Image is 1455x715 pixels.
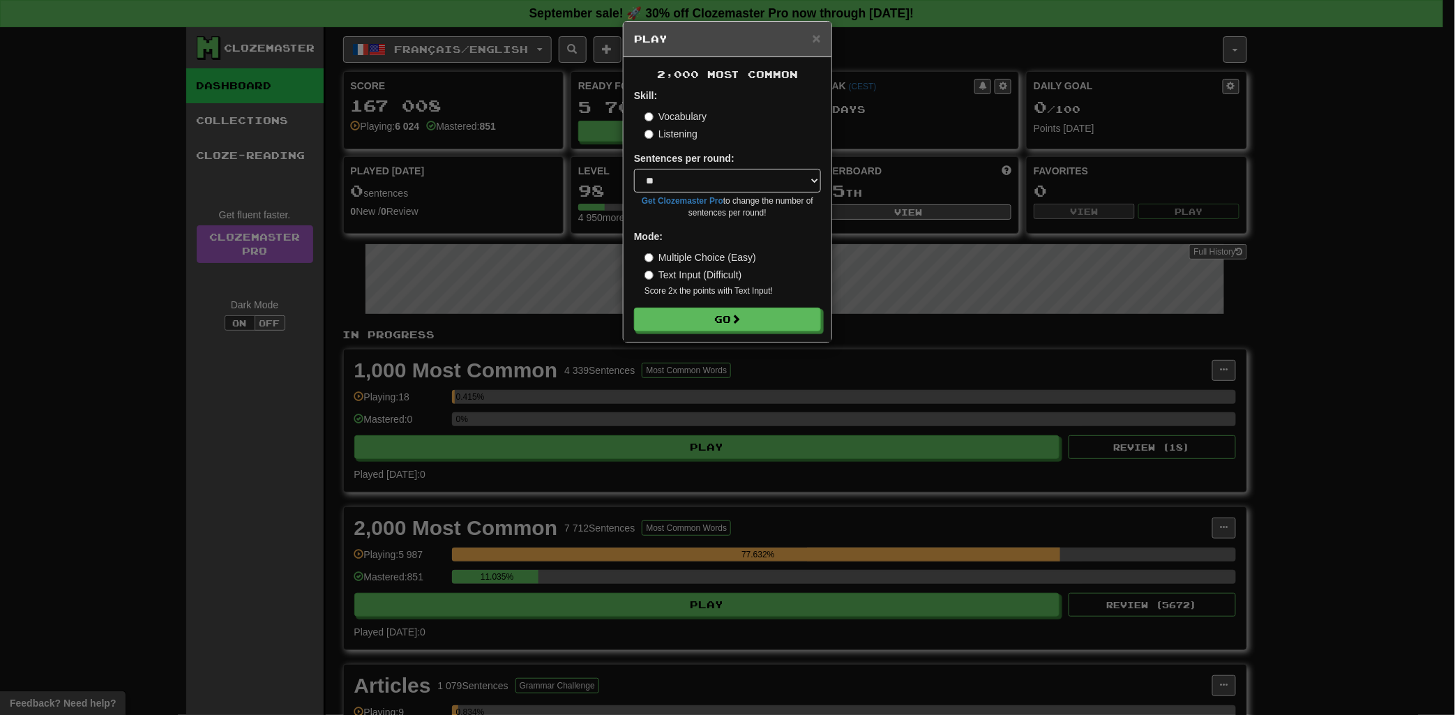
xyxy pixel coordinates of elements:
button: Close [813,31,821,45]
h5: Play [634,32,821,46]
label: Vocabulary [644,110,707,123]
strong: Mode: [634,231,663,242]
small: Score 2x the points with Text Input ! [644,285,821,297]
label: Listening [644,127,698,141]
strong: Skill: [634,90,657,101]
input: Listening [644,130,654,139]
span: 2,000 Most Common [657,68,798,80]
span: × [813,30,821,46]
button: Go [634,308,821,331]
input: Text Input (Difficult) [644,271,654,280]
small: to change the number of sentences per round! [634,195,821,219]
input: Vocabulary [644,112,654,121]
label: Multiple Choice (Easy) [644,250,756,264]
a: Get Clozemaster Pro [642,196,723,206]
label: Text Input (Difficult) [644,268,742,282]
label: Sentences per round: [634,151,734,165]
input: Multiple Choice (Easy) [644,253,654,262]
